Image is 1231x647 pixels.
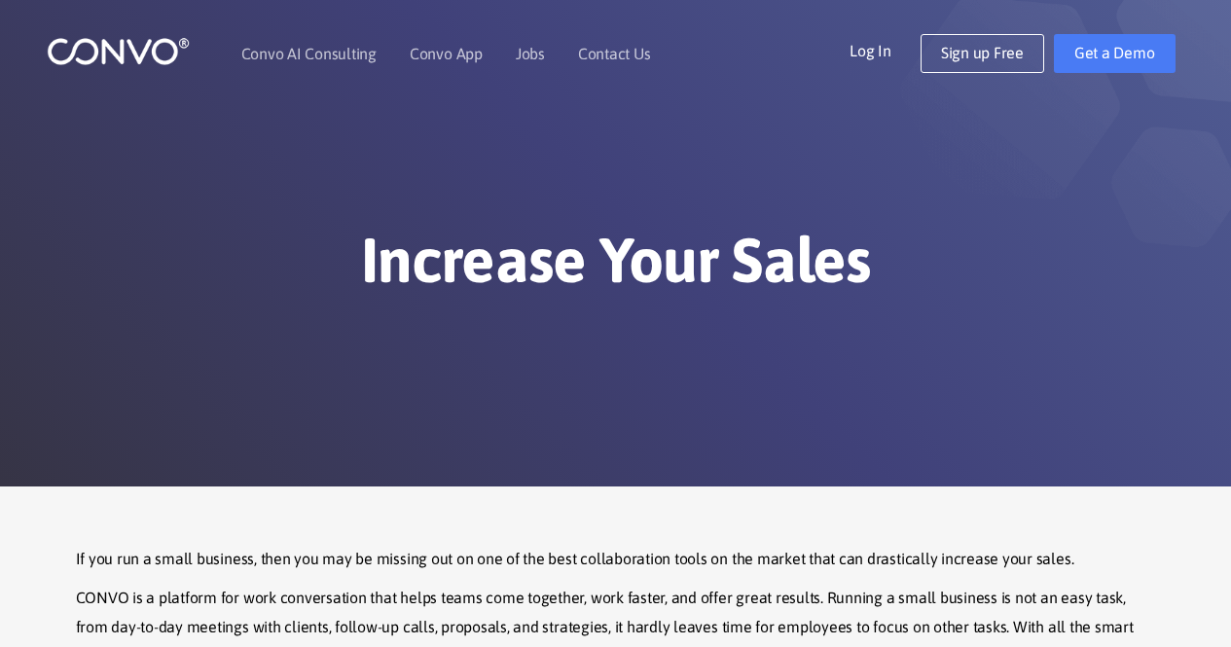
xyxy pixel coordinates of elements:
a: Contact Us [578,46,651,61]
a: Convo App [410,46,483,61]
p: If you run a small business, then you may be missing out on one of the best collaboration tools o... [76,545,1156,574]
a: Jobs [516,46,545,61]
a: Sign up Free [921,34,1044,73]
a: Convo AI Consulting [241,46,377,61]
a: Get a Demo [1054,34,1176,73]
h1: Increase Your Sales [76,223,1156,312]
a: Log In [850,34,921,65]
img: logo_1.png [47,36,190,66]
